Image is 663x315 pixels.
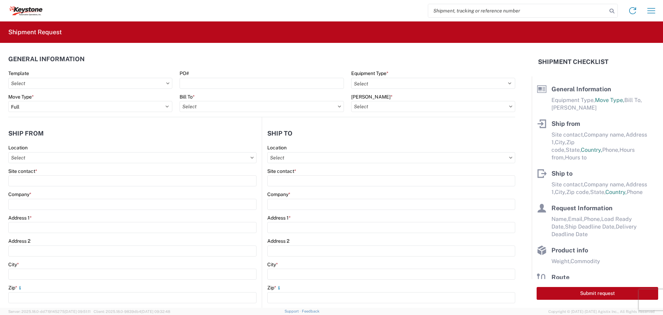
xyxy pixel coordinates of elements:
[8,130,44,137] h2: Ship from
[267,191,290,197] label: Company
[428,4,607,17] input: Shipment, tracking or reference number
[551,247,588,254] span: Product info
[566,189,590,195] span: Zip code,
[627,189,643,195] span: Phone
[565,223,616,230] span: Ship Deadline Date,
[267,285,282,291] label: Zip
[551,104,597,111] span: [PERSON_NAME]
[551,274,569,281] span: Route
[537,287,658,300] button: Submit request
[551,85,611,93] span: General Information
[565,154,587,161] span: Hours to
[351,101,515,112] input: Select
[8,94,34,100] label: Move Type
[602,147,619,153] span: Phone,
[548,308,655,315] span: Copyright © [DATE]-[DATE] Agistix Inc., All Rights Reserved
[267,238,289,244] label: Address 2
[267,261,278,268] label: City
[8,285,23,291] label: Zip
[538,58,608,66] h2: Shipment Checklist
[570,258,600,265] span: Commodity
[8,191,31,197] label: Company
[8,145,28,151] label: Location
[8,56,85,63] h2: General Information
[285,309,302,313] a: Support
[605,189,627,195] span: Country,
[180,94,195,100] label: Bill To
[555,189,566,195] span: City,
[94,309,170,314] span: Client: 2025.18.0-9839db4
[551,181,584,188] span: Site contact,
[551,97,595,103] span: Equipment Type,
[551,216,568,222] span: Name,
[141,309,170,314] span: [DATE] 09:32:48
[595,97,624,103] span: Move Type,
[568,216,584,222] span: Email,
[267,152,515,163] input: Select
[551,120,580,127] span: Ship from
[8,28,62,36] h2: Shipment Request
[551,131,584,138] span: Site contact,
[8,168,37,174] label: Site contact
[551,258,570,265] span: Weight,
[180,101,344,112] input: Select
[8,152,257,163] input: Select
[302,309,319,313] a: Feedback
[180,70,189,76] label: PO#
[8,78,172,89] input: Select
[584,181,626,188] span: Company name,
[267,215,291,221] label: Address 1
[581,147,602,153] span: Country,
[584,216,601,222] span: Phone,
[8,215,32,221] label: Address 1
[566,147,581,153] span: State,
[551,204,613,212] span: Request Information
[590,189,605,195] span: State,
[351,94,393,100] label: [PERSON_NAME]
[8,70,29,76] label: Template
[267,145,287,151] label: Location
[351,70,388,76] label: Equipment Type
[267,130,292,137] h2: Ship to
[8,261,19,268] label: City
[8,309,90,314] span: Server: 2025.18.0-dd719145275
[584,131,626,138] span: Company name,
[624,97,642,103] span: Bill To,
[267,168,296,174] label: Site contact
[65,309,90,314] span: [DATE] 09:51:11
[555,139,566,146] span: City,
[8,238,30,244] label: Address 2
[551,170,573,177] span: Ship to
